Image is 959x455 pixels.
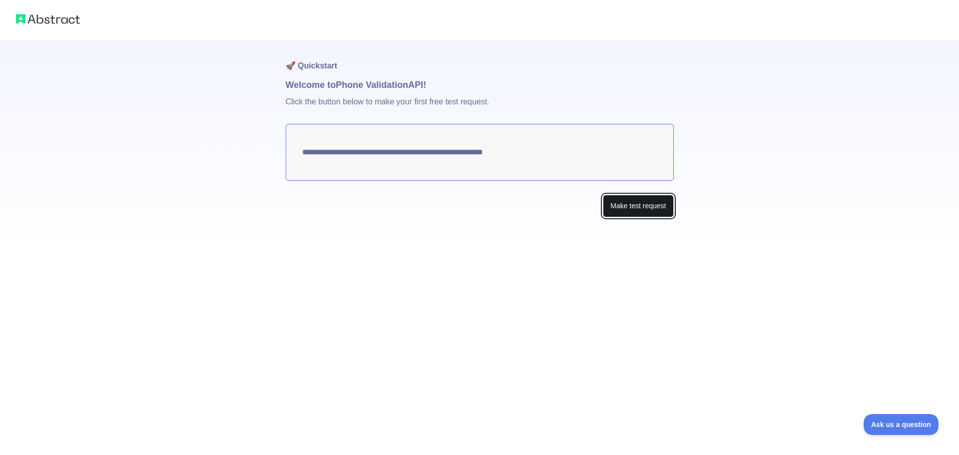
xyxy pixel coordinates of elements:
[603,195,673,217] button: Make test request
[16,12,80,26] img: Abstract logo
[864,414,939,435] iframe: Toggle Customer Support
[286,92,674,124] p: Click the button below to make your first free test request.
[286,78,674,92] h1: Welcome to Phone Validation API!
[286,40,674,78] h1: 🚀 Quickstart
